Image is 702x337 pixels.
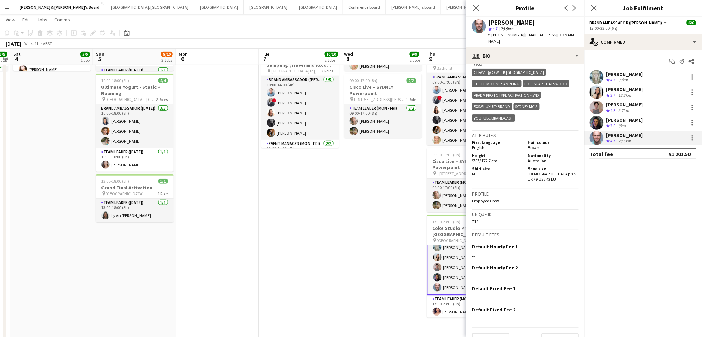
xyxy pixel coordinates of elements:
div: Prada Prototype Activation - SYD [472,92,541,99]
span: t. [PHONE_NUMBER] [489,32,525,37]
div: SXSW Luxury Brand [472,103,512,110]
div: Polestar Chatswood [523,80,569,87]
div: $1 201.50 [669,150,691,157]
button: [GEOGRAPHIC_DATA] [194,0,244,14]
div: Confirmed [584,34,702,50]
h3: Job Fulfilment [584,3,702,12]
div: 17:00-23:00 (6h) [590,26,696,31]
h3: Default fees [472,232,579,238]
span: 4.7 [493,26,498,31]
button: [PERSON_NAME]'s Board [386,0,441,14]
div: 12.2km [617,93,633,98]
span: View [6,17,15,23]
button: Brand Ambassador ([PERSON_NAME]) [590,20,668,25]
div: 3.7km [617,108,631,114]
div: [PERSON_NAME] [606,117,643,123]
button: Conference Board [343,0,386,14]
span: 3.7 [611,93,616,98]
div: [PERSON_NAME] [606,102,643,108]
span: Australian [528,158,547,163]
h5: Hair colour [528,140,579,145]
span: 4.7 [611,138,616,144]
div: AEST [43,41,52,46]
span: Week 41 [23,41,40,46]
span: Comms [54,17,70,23]
h3: Default Fixed Fee 1 [472,285,516,292]
span: 3.8 [611,123,616,128]
h3: Default Hourly Fee 1 [472,243,518,250]
span: Brown [528,145,540,150]
h3: Default Hourly Fee 2 [472,265,518,271]
button: [GEOGRAPHIC_DATA] [244,0,293,14]
div: Sydney MC's [514,103,540,110]
span: Brand Ambassador (Mon - Fri) [590,20,663,25]
a: Comms [52,15,73,24]
h5: Height [472,153,523,158]
p: Employed Crew [472,198,579,204]
h5: First language [472,140,523,145]
div: -- [472,316,579,322]
h3: Attributes [472,132,579,138]
div: -- [472,274,579,280]
button: [GEOGRAPHIC_DATA]/[GEOGRAPHIC_DATA] [105,0,194,14]
span: Jobs [37,17,47,23]
a: View [3,15,18,24]
a: Edit [19,15,33,24]
span: 4.3 [611,77,616,83]
span: Edit [22,17,30,23]
span: English [472,145,485,150]
div: [PERSON_NAME] [606,71,643,77]
div: 8km [617,123,628,129]
div: 30km [617,77,630,83]
span: M [472,171,475,176]
div: Little Moons Sampling [472,80,522,87]
div: Bio [466,47,584,64]
span: 5'8" / 172.7 cm [472,158,498,163]
div: [PERSON_NAME] [606,86,643,93]
button: [GEOGRAPHIC_DATA] [293,0,343,14]
span: 6/6 [687,20,696,25]
div: [PERSON_NAME] [606,132,643,138]
h3: Profile [472,191,579,197]
button: [PERSON_NAME] & [PERSON_NAME]'s Board [14,0,105,14]
div: -- [472,253,579,259]
h5: Nationality [528,153,579,158]
h5: Shirt size [472,166,523,171]
h3: Default Fixed Fee 2 [472,306,516,313]
div: 719 [472,219,579,224]
h5: Shoe size [528,166,579,171]
div: YouTube Brandcast [472,114,515,122]
span: [DEMOGRAPHIC_DATA]: 8.5 UK / 9 US / 42 EU [528,171,576,182]
span: 28.5km [499,26,515,31]
div: [PERSON_NAME] [489,19,535,26]
div: CeraVe @ O Week [GEOGRAPHIC_DATA] [472,69,546,76]
div: [DATE] [6,40,21,47]
span: | [EMAIL_ADDRESS][DOMAIN_NAME] [489,32,576,44]
a: Jobs [34,15,50,24]
div: -- [472,294,579,301]
div: Total fee [590,150,613,157]
h3: Profile [466,3,584,12]
h3: Unique ID [472,211,579,217]
div: 28.5km [617,138,633,144]
span: 4.5 [611,108,616,113]
button: [PERSON_NAME] & [PERSON_NAME]'s Board [441,0,529,14]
